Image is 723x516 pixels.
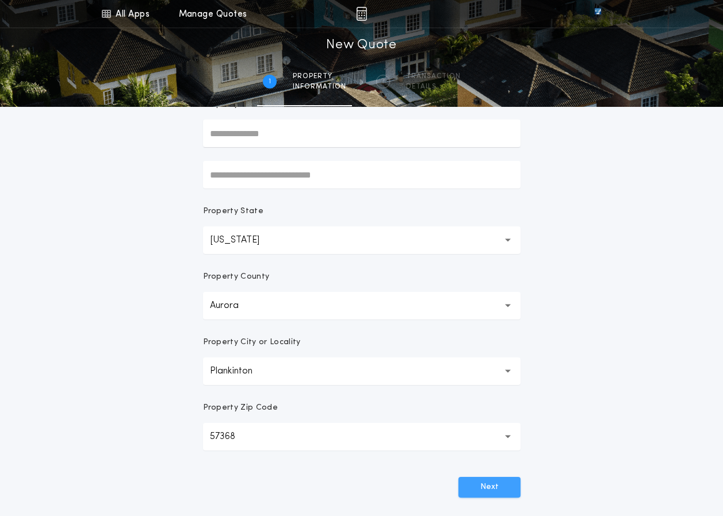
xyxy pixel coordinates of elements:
[203,206,263,217] p: Property State
[326,36,396,55] h1: New Quote
[356,7,367,21] img: img
[203,271,270,283] p: Property County
[293,82,346,91] span: information
[210,299,257,313] p: Aurora
[269,77,271,86] h2: 1
[203,292,521,319] button: Aurora
[210,233,278,247] p: [US_STATE]
[203,337,301,348] p: Property City or Locality
[573,8,622,20] img: vs-icon
[203,357,521,385] button: Plankinton
[381,77,385,86] h2: 2
[406,72,461,81] span: Transaction
[203,402,278,414] p: Property Zip Code
[293,72,346,81] span: Property
[203,423,521,450] button: 57368
[210,430,254,444] p: 57368
[210,364,271,378] p: Plankinton
[458,477,521,498] button: Next
[203,226,521,254] button: [US_STATE]
[406,82,461,91] span: details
